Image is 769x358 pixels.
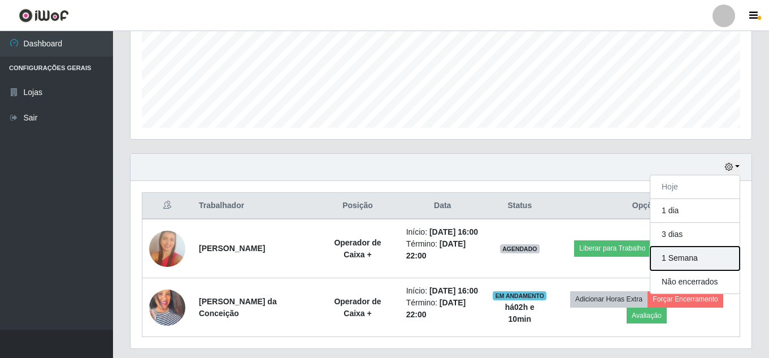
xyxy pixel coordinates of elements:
button: Adicionar Horas Extra [570,291,648,307]
th: Status [486,193,554,219]
button: Avaliação [627,308,667,324]
strong: Operador de Caixa + [334,238,381,259]
th: Trabalhador [192,193,316,219]
time: [DATE] 16:00 [429,286,478,295]
strong: [PERSON_NAME] [199,244,265,253]
li: Término: [406,297,479,321]
img: 1757236208541.jpeg [149,221,185,276]
span: EM ANDAMENTO [493,291,546,300]
th: Posição [316,193,399,219]
button: Hoje [650,175,740,199]
th: Opções [554,193,740,219]
th: Data [399,193,486,219]
strong: Operador de Caixa + [334,297,381,318]
strong: há 02 h e 10 min [505,303,535,324]
span: AGENDADO [500,244,540,253]
strong: [PERSON_NAME] da Conceição [199,297,277,318]
li: Término: [406,238,479,262]
img: 1702743014516.jpeg [149,275,185,340]
button: 3 dias [650,223,740,247]
button: 1 Semana [650,247,740,270]
img: CoreUI Logo [19,8,69,23]
li: Início: [406,226,479,238]
li: Início: [406,285,479,297]
button: 1 dia [650,199,740,223]
button: Forçar Encerramento [648,291,723,307]
button: Não encerrados [650,270,740,294]
button: Liberar para Trabalho [574,240,650,256]
time: [DATE] 16:00 [429,227,478,236]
